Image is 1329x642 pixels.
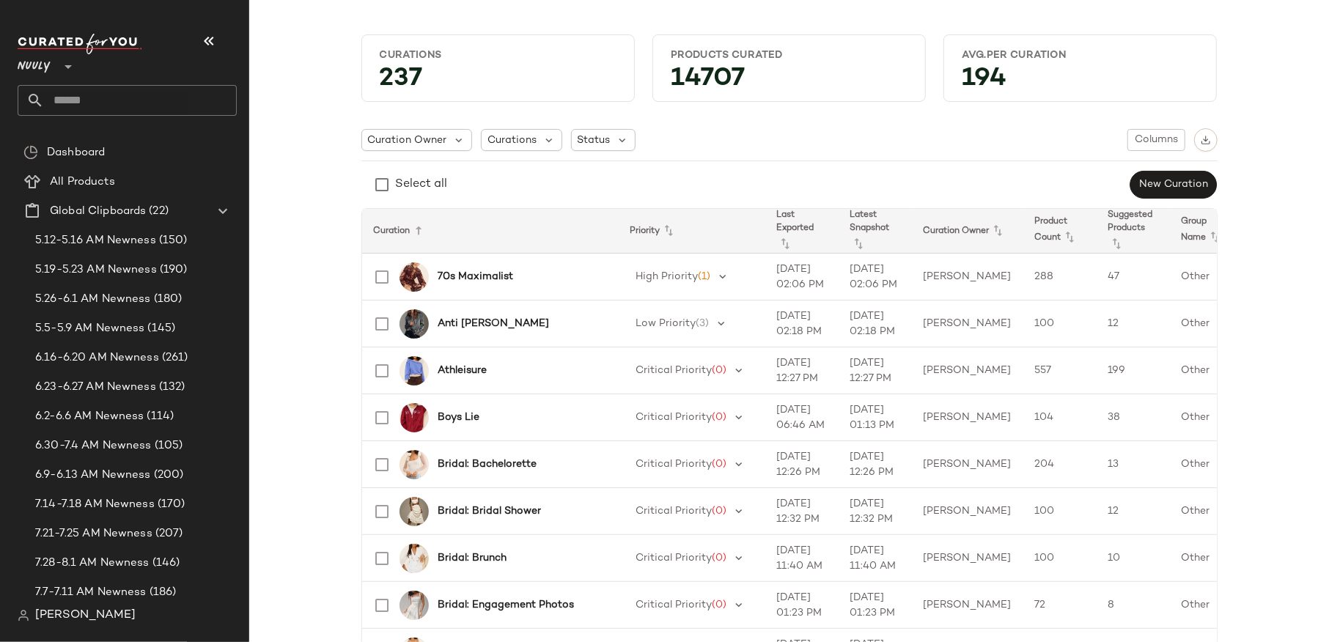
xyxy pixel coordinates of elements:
[35,555,150,572] span: 7.28-8.1 AM Newness
[396,176,448,193] div: Select all
[18,610,29,621] img: svg%3e
[35,408,144,425] span: 6.2-6.6 AM Newness
[765,254,838,300] td: [DATE] 02:06 PM
[1169,300,1243,347] td: Other
[400,403,429,432] img: 97065981_060_b
[438,503,541,519] b: Bridal: Bridal Shower
[1023,209,1096,254] th: Product Count
[50,174,115,191] span: All Products
[838,394,911,441] td: [DATE] 01:13 PM
[1169,347,1243,394] td: Other
[35,438,152,454] span: 6.30-7.4 AM Newness
[156,232,188,249] span: (150)
[152,525,183,542] span: (207)
[35,350,159,366] span: 6.16-6.20 AM Newness
[1169,209,1243,254] th: Group Name
[1130,171,1217,199] button: New Curation
[35,496,155,513] span: 7.14-7.18 AM Newness
[1138,179,1208,191] span: New Curation
[765,488,838,535] td: [DATE] 12:32 PM
[1096,254,1169,300] td: 47
[438,597,574,613] b: Bridal: Engagement Photos
[438,269,513,284] b: 70s Maximalist
[400,497,429,526] img: 4130916210332_010_b
[1023,441,1096,488] td: 204
[636,365,713,376] span: Critical Priority
[838,582,911,629] td: [DATE] 01:23 PM
[765,347,838,394] td: [DATE] 12:27 PM
[35,379,156,396] span: 6.23-6.27 AM Newness
[35,525,152,542] span: 7.21-7.25 AM Newness
[1169,394,1243,441] td: Other
[438,550,507,566] b: Bridal: Brunch
[838,300,911,347] td: [DATE] 02:18 PM
[155,496,185,513] span: (170)
[157,262,188,278] span: (190)
[713,412,727,423] span: (0)
[1096,582,1169,629] td: 8
[911,394,1023,441] td: [PERSON_NAME]
[765,441,838,488] td: [DATE] 12:26 PM
[1096,209,1169,254] th: Suggested Products
[659,68,919,95] div: 14707
[35,291,151,308] span: 5.26-6.1 AM Newness
[400,262,429,292] img: 99308520_061_b
[713,506,727,517] span: (0)
[1169,441,1243,488] td: Other
[1023,300,1096,347] td: 100
[400,450,429,479] img: 79338430_012_b
[696,318,710,329] span: (3)
[1169,488,1243,535] td: Other
[838,488,911,535] td: [DATE] 12:32 PM
[50,203,146,220] span: Global Clipboards
[18,34,142,54] img: cfy_white_logo.C9jOOHJF.svg
[838,347,911,394] td: [DATE] 12:27 PM
[578,133,611,148] span: Status
[713,365,727,376] span: (0)
[636,459,713,470] span: Critical Priority
[1023,347,1096,394] td: 557
[1023,254,1096,300] td: 288
[765,582,838,629] td: [DATE] 01:23 PM
[636,553,713,564] span: Critical Priority
[35,607,136,624] span: [PERSON_NAME]
[911,441,1023,488] td: [PERSON_NAME]
[400,544,429,573] img: 96781687_010_b
[35,467,151,484] span: 6.9-6.13 AM Newness
[156,379,185,396] span: (132)
[1096,488,1169,535] td: 12
[438,410,479,425] b: Boys Lie
[1023,582,1096,629] td: 72
[962,48,1199,62] div: Avg.per Curation
[671,48,908,62] div: Products Curated
[438,363,487,378] b: Athleisure
[368,68,628,95] div: 237
[636,271,699,282] span: High Priority
[150,555,180,572] span: (146)
[1096,347,1169,394] td: 199
[713,459,727,470] span: (0)
[1201,135,1211,145] img: svg%3e
[35,262,157,278] span: 5.19-5.23 AM Newness
[911,535,1023,582] td: [PERSON_NAME]
[619,209,765,254] th: Priority
[838,535,911,582] td: [DATE] 11:40 AM
[1023,488,1096,535] td: 100
[23,145,38,160] img: svg%3e
[911,347,1023,394] td: [PERSON_NAME]
[1023,394,1096,441] td: 104
[1023,535,1096,582] td: 100
[765,300,838,347] td: [DATE] 02:18 PM
[636,318,696,329] span: Low Priority
[911,488,1023,535] td: [PERSON_NAME]
[400,591,429,620] img: 100524867_211_b
[151,467,184,484] span: (200)
[765,394,838,441] td: [DATE] 06:46 AM
[487,133,537,148] span: Curations
[400,356,429,385] img: 89991178_049_b
[911,582,1023,629] td: [PERSON_NAME]
[911,209,1023,254] th: Curation Owner
[1096,300,1169,347] td: 12
[438,457,537,472] b: Bridal: Bachelorette
[765,535,838,582] td: [DATE] 11:40 AM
